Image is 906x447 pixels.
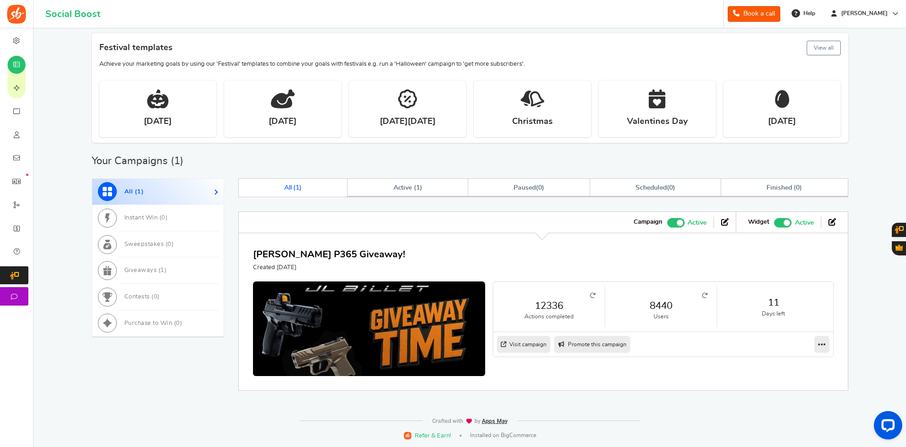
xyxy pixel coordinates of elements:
strong: Christmas [512,116,553,128]
small: Actions completed [503,313,595,321]
a: Refer & Earn! [404,431,451,440]
h1: Social Boost [45,9,100,19]
span: Gratisfaction [896,244,903,251]
p: Achieve your marketing goals by using our 'Festival' templates to combine your goals with festiva... [99,60,841,69]
span: 0 [167,241,172,247]
span: | [460,435,462,437]
strong: [DATE] [144,116,172,128]
a: Help [788,6,820,21]
a: Book a call [728,6,780,22]
span: 1 [174,156,180,166]
strong: [DATE] [269,116,296,128]
img: img-footer.webp [432,418,508,424]
em: New [26,174,28,176]
span: 1 [137,189,141,195]
img: Social Boost [7,5,26,24]
li: 11 [717,287,829,327]
span: All ( ) [284,184,302,191]
span: Finished ( ) [767,184,802,191]
small: Users [615,313,707,321]
span: 1 [160,267,165,273]
span: 0 [161,215,166,221]
span: Sweepstakes ( ) [124,241,174,247]
span: Scheduled [636,184,667,191]
iframe: LiveChat chat widget [866,407,906,447]
span: 0 [796,184,800,191]
button: View all [807,41,841,55]
span: All ( ) [124,189,144,195]
span: [PERSON_NAME] [837,9,891,18]
a: 8440 [615,299,707,313]
button: Gratisfaction [892,241,906,255]
span: 0 [154,294,158,300]
p: Created [DATE] [253,263,405,272]
strong: Widget [748,218,769,227]
span: ( ) [514,184,544,191]
strong: [DATE][DATE] [380,116,436,128]
a: [PERSON_NAME] P365 Giveaway! [253,250,405,259]
span: Paused [514,184,536,191]
span: 0 [538,184,542,191]
span: ( ) [636,184,675,191]
span: Contests ( ) [124,294,160,300]
span: 0 [176,320,180,326]
a: Visit campaign [497,336,550,353]
strong: Valentines Day [627,116,688,128]
span: Active [795,218,814,228]
span: 1 [296,184,299,191]
span: 1 [416,184,420,191]
span: Active [688,218,706,228]
span: Purchase to Win ( ) [124,320,183,326]
strong: [DATE] [768,116,796,128]
span: Installed on BigCommerce [470,431,536,439]
li: Widget activated [741,217,821,228]
span: Help [801,9,815,18]
h4: Festival templates [99,39,841,57]
span: Active ( ) [393,184,423,191]
a: Promote this campaign [554,336,630,353]
h2: Your Campaigns ( ) [92,156,183,166]
span: 0 [669,184,673,191]
strong: Campaign [634,218,662,227]
span: Instant Win ( ) [124,215,168,221]
small: Days left [727,310,820,318]
a: 12336 [503,299,595,313]
span: Giveaways ( ) [124,267,167,273]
